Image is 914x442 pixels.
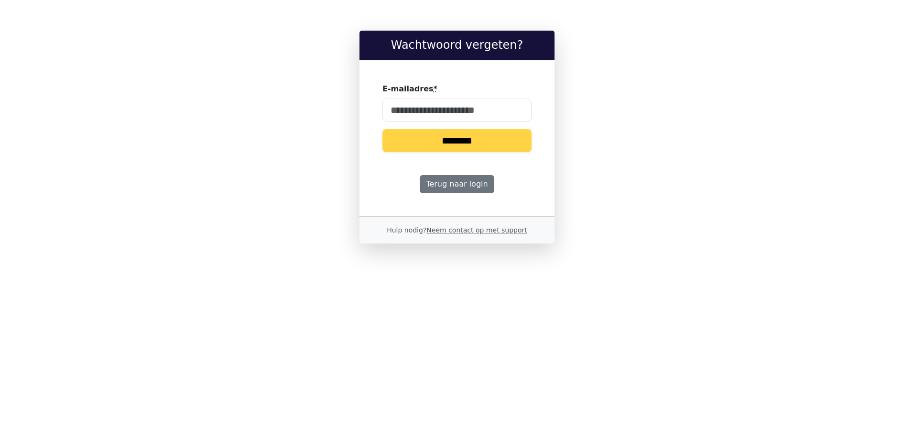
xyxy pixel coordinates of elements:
[382,83,437,95] label: E-mailadres
[420,175,494,193] a: Terug naar login
[434,84,437,93] abbr: required
[367,38,547,52] h2: Wachtwoord vergeten?
[387,226,527,234] small: Hulp nodig?
[426,226,527,234] a: Neem contact op met support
